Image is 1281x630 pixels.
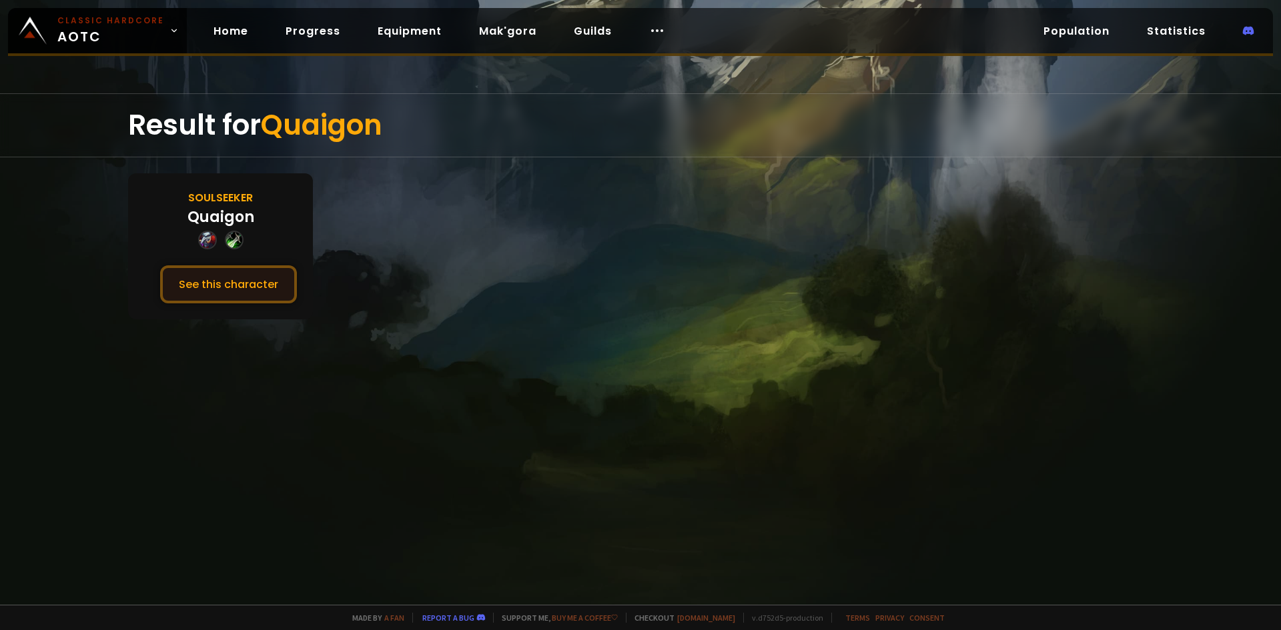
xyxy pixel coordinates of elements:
a: Home [203,17,259,45]
span: Checkout [626,613,735,623]
a: Statistics [1136,17,1216,45]
button: See this character [160,265,297,303]
a: Classic HardcoreAOTC [8,8,187,53]
a: Terms [845,613,870,623]
div: Soulseeker [188,189,253,206]
a: a fan [384,613,404,623]
span: v. d752d5 - production [743,613,823,623]
small: Classic Hardcore [57,15,164,27]
span: Support me, [493,613,618,623]
a: Buy me a coffee [552,613,618,623]
span: Made by [344,613,404,623]
a: Mak'gora [468,17,547,45]
a: Progress [275,17,351,45]
a: Consent [909,613,945,623]
span: Quaigon [261,105,382,145]
a: Privacy [875,613,904,623]
a: [DOMAIN_NAME] [677,613,735,623]
a: Population [1033,17,1120,45]
a: Report a bug [422,613,474,623]
a: Guilds [563,17,622,45]
span: AOTC [57,15,164,47]
div: Quaigon [187,206,254,228]
div: Result for [128,94,1153,157]
a: Equipment [367,17,452,45]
